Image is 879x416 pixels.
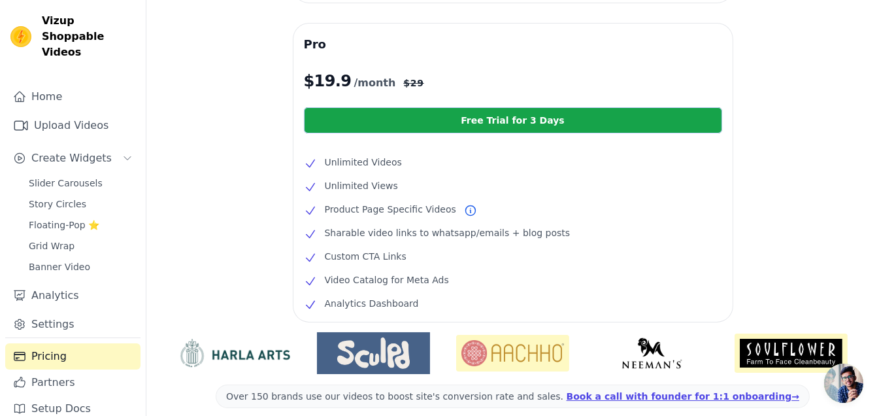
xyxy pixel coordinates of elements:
[317,338,430,369] img: Sculpd US
[5,370,141,396] a: Partners
[325,178,398,194] span: Unlimited Views
[325,201,456,217] span: Product Page Specific Videos
[5,343,141,370] a: Pricing
[304,272,722,288] li: Video Catalog for Meta Ads
[5,145,141,171] button: Create Widgets
[595,338,708,369] img: Neeman's
[304,107,722,133] a: Free Trial for 3 Days
[10,26,31,47] img: Vizup
[21,216,141,234] a: Floating-Pop ⭐
[29,177,103,190] span: Slider Carousels
[403,77,423,90] span: $ 29
[567,391,799,402] a: Book a call with founder for 1:1 onboarding
[325,296,419,311] span: Analytics Dashboard
[5,311,141,338] a: Settings
[21,237,141,255] a: Grid Wrap
[735,334,848,372] img: Soulflower
[42,13,135,60] span: Vizup Shoppable Videos
[304,249,722,264] li: Custom CTA Links
[21,195,141,213] a: Story Circles
[304,71,352,92] span: $ 19.9
[21,258,141,276] a: Banner Video
[21,174,141,192] a: Slider Carousels
[5,283,141,309] a: Analytics
[325,225,571,241] span: Sharable video links to whatsapp/emails + blog posts
[5,113,141,139] a: Upload Videos
[824,364,863,403] a: Open chat
[29,218,99,232] span: Floating-Pop ⭐
[29,239,75,252] span: Grid Wrap
[354,75,395,91] span: /month
[178,338,291,368] img: HarlaArts
[29,198,86,211] span: Story Circles
[304,34,722,55] h3: Pro
[29,260,90,273] span: Banner Video
[5,84,141,110] a: Home
[456,335,569,372] img: Aachho
[31,150,112,166] span: Create Widgets
[325,154,402,170] span: Unlimited Videos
